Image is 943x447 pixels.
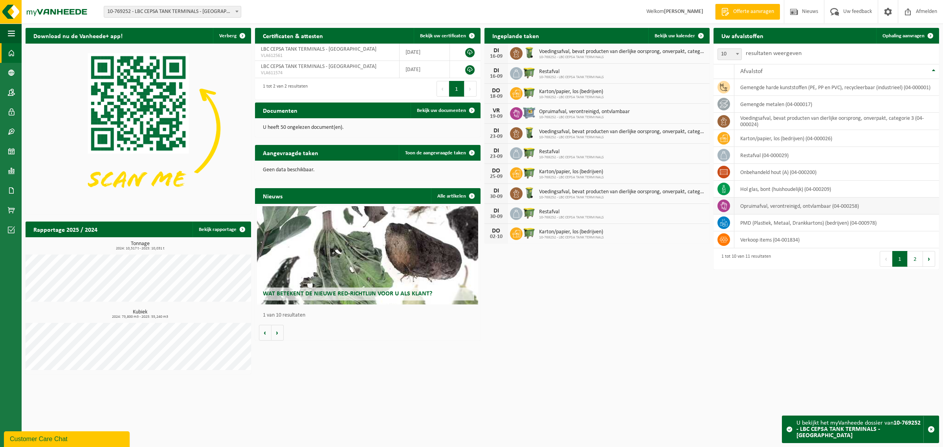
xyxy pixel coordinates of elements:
div: DI [488,48,504,54]
a: Alle artikelen [431,188,480,204]
span: Karton/papier, los (bedrijven) [539,229,604,235]
img: WB-1100-HPE-GN-50 [523,66,536,79]
button: 1 [892,251,908,267]
p: U heeft 50 ongelezen document(en). [263,125,473,130]
span: VLA611574 [261,70,393,76]
div: DI [488,68,504,74]
div: 16-09 [488,74,504,79]
td: gemengde harde kunststoffen (PE, PP en PVC), recycleerbaar (industrieel) (04-000001) [734,79,939,96]
img: WB-0140-HPE-GN-50 [523,126,536,139]
p: 1 van 10 resultaten [263,313,477,318]
span: LBC CEPSA TANK TERMINALS - [GEOGRAPHIC_DATA] [261,46,376,52]
div: DI [488,128,504,134]
h2: Download nu de Vanheede+ app! [26,28,130,43]
a: Bekijk uw documenten [411,103,480,118]
button: Verberg [213,28,250,44]
span: 10-769252 - LBC CEPSA TANK TERMINALS [539,215,604,220]
img: WB-0140-HPE-GN-50 [523,186,536,200]
span: Afvalstof [740,68,763,75]
h2: Ingeplande taken [484,28,547,43]
span: 10 [717,48,741,60]
button: Previous [880,251,892,267]
td: [DATE] [400,44,450,61]
span: 10-769252 - LBC CEPSA TANK TERMINALS [539,175,604,180]
h2: Rapportage 2025 / 2024 [26,222,105,237]
button: Previous [437,81,449,97]
div: 25-09 [488,174,504,180]
span: 10-769252 - LBC CEPSA TANK TERMINALS [539,135,706,140]
a: Wat betekent de nieuwe RED-richtlijn voor u als klant? [257,206,478,304]
span: Bekijk uw documenten [417,108,466,113]
div: 19-09 [488,114,504,119]
button: Next [464,81,477,97]
h3: Kubiek [29,310,251,319]
span: Ophaling aanvragen [882,33,925,38]
div: 1 tot 2 van 2 resultaten [259,80,308,97]
img: WB-1100-HPE-GN-50 [523,86,536,99]
span: 10-769252 - LBC CEPSA TANK TERMINALS - ANTWERPEN [104,6,241,18]
span: Bekijk uw kalender [655,33,695,38]
span: 2024: 73,800 m3 - 2025: 55,240 m3 [29,315,251,319]
div: DI [488,148,504,154]
div: DO [488,228,504,234]
span: 10-769252 - LBC CEPSA TANK TERMINALS [539,155,604,160]
td: karton/papier, los (bedrijven) (04-000026) [734,130,939,147]
span: 10-769252 - LBC CEPSA TANK TERMINALS [539,55,706,60]
h2: Certificaten & attesten [255,28,331,43]
span: Toon de aangevraagde taken [405,150,466,156]
div: VR [488,108,504,114]
a: Ophaling aanvragen [876,28,938,44]
span: VLA612561 [261,53,393,59]
h2: Aangevraagde taken [255,145,326,160]
label: resultaten weergeven [746,50,802,57]
img: PB-AP-0800-MET-02-01 [523,106,536,119]
a: Bekijk rapportage [193,222,250,237]
span: 10-769252 - LBC CEPSA TANK TERMINALS - ANTWERPEN [104,6,241,17]
span: 10-769252 - LBC CEPSA TANK TERMINALS [539,195,706,200]
a: Offerte aanvragen [715,4,780,20]
h2: Documenten [255,103,305,118]
div: 23-09 [488,154,504,159]
h2: Nieuws [255,188,290,203]
span: 10-769252 - LBC CEPSA TANK TERMINALS [539,75,604,80]
strong: [PERSON_NAME] [664,9,703,15]
div: DI [488,208,504,214]
td: gemengde metalen (04-000017) [734,96,939,113]
span: Voedingsafval, bevat producten van dierlijke oorsprong, onverpakt, categorie 3 [539,189,706,195]
span: Opruimafval, verontreinigd, ontvlambaar [539,109,630,115]
span: Offerte aanvragen [731,8,776,16]
button: 1 [449,81,464,97]
span: 10-769252 - LBC CEPSA TANK TERMINALS [539,115,630,120]
a: Bekijk uw certificaten [414,28,480,44]
span: Karton/papier, los (bedrijven) [539,169,604,175]
div: 23-09 [488,134,504,139]
td: opruimafval, verontreinigd, ontvlambaar (04-000258) [734,198,939,214]
td: [DATE] [400,61,450,78]
td: restafval (04-000029) [734,147,939,164]
p: Geen data beschikbaar. [263,167,473,173]
span: 2024: 10,517 t - 2025: 10,031 t [29,247,251,251]
a: Toon de aangevraagde taken [399,145,480,161]
span: Karton/papier, los (bedrijven) [539,89,604,95]
div: 18-09 [488,94,504,99]
span: 10-769252 - LBC CEPSA TANK TERMINALS [539,235,604,240]
span: Restafval [539,149,604,155]
span: 10-769252 - LBC CEPSA TANK TERMINALS [539,95,604,100]
span: LBC CEPSA TANK TERMINALS - [GEOGRAPHIC_DATA] [261,64,376,70]
div: DI [488,188,504,194]
button: 2 [908,251,923,267]
span: 10 [718,49,741,60]
div: 02-10 [488,234,504,240]
img: WB-1100-HPE-GN-50 [523,146,536,159]
img: WB-0140-HPE-GN-50 [523,46,536,59]
img: WB-1100-HPE-GN-50 [523,166,536,180]
div: 16-09 [488,54,504,59]
span: Verberg [219,33,237,38]
td: verkoop items (04-001834) [734,231,939,248]
td: onbehandeld hout (A) (04-000200) [734,164,939,181]
span: Bekijk uw certificaten [420,33,466,38]
button: Vorige [259,325,272,341]
span: Restafval [539,69,604,75]
a: Bekijk uw kalender [648,28,709,44]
